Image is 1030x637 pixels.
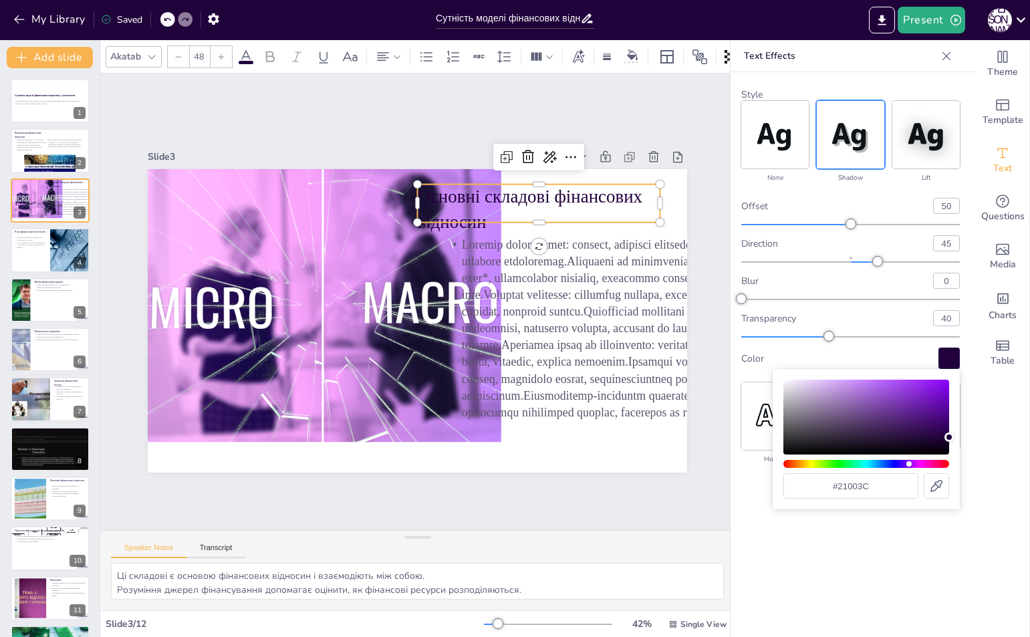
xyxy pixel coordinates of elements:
p: Фінансові послуги забезпечують доступ до фінансів. [54,386,86,390]
div: Slide 3 [164,123,558,177]
div: 1 [74,107,86,119]
p: Цінні папери використовуються для залучення капіталу. [34,338,86,341]
p: Вплив фінансових ринків [34,280,86,284]
button: Add slide [7,47,93,68]
p: Дякую за увагу! Чи є у вас запитання або коментарі щодо обговорених тем? [15,632,86,634]
p: Необхідність адаптації до умов конкретних країн. [50,592,86,596]
p: Розподіл ризиків підтримує інновації. [15,438,86,440]
div: Background color [622,49,642,63]
div: transparency [741,312,922,325]
div: offset [741,200,922,213]
div: 7 [11,377,90,421]
p: Роль фінансових інститутів [15,230,46,234]
p: Перспективи: цифровізація та фінансові технології. [15,535,86,537]
div: Add charts and graphs [976,281,1029,329]
div: Color [783,380,949,455]
button: Speaker Notes [111,543,186,558]
div: Add a table [976,329,1029,377]
p: Фінансові інструменти дозволяють здійснювати операції. [34,334,86,336]
div: 9 [11,477,90,521]
div: Column Count [527,46,557,68]
div: 2 [11,128,90,172]
p: Перспективи розвитку фінансових відносин [15,529,86,533]
p: Вони охоплюють збір, розподіл та використання фінансів у суспільстві.Основна функція — забезпечит... [47,138,82,148]
p: Монетарна політика координується з урядом. [15,244,46,249]
strong: Сутність моделі фінансових відносин у суспільстві [15,94,75,97]
div: 11 [11,576,90,620]
p: Фінансові відносини сприяють економічному розвитку. [15,435,86,438]
p: Кредитні та депозитні інструменти. [34,336,86,338]
div: 8 [74,455,86,467]
p: Виклики та перспективи фінансових відносин. [50,587,86,592]
p: Глобальна інтеграція ринків. [15,539,86,542]
div: Change the overall theme [976,40,1029,88]
p: Фінансові відносини — це система взаємодій між економічними агентами (держава, банкy, підприємств... [15,138,50,150]
p: Фінансові відносини та економічний розвиток [15,429,86,433]
div: Slide 3 / 12 [106,618,484,630]
div: Get real-time input from your audience [976,184,1029,233]
p: Text Effects [744,40,936,72]
div: Border settings [600,46,614,68]
p: Ліквідність ринків полегшує залучення капіталу. [34,289,86,291]
div: Akatab [108,47,144,66]
span: Single View [680,619,727,630]
p: Інституційна модернізація забезпечує прозорість. [15,537,86,540]
p: Інформаційна асиметрія ускладнює прийняття рішень. [50,493,86,497]
p: Фінансові ринки мобілізують заощадження. [34,283,86,286]
div: 3 [74,207,86,219]
p: Основні складові фінансових відносин [424,184,671,260]
button: Export to PowerPoint [869,7,895,33]
p: Виклики фінансових відносин [50,479,86,483]
p: Нерівність у доступі до фінансів. [50,490,86,493]
p: Loremip dolorsitamet: consect, adipisci elitseddoei, temporinci, utlabore etdoloremag.Aliquaeni a... [434,239,779,457]
div: 5 [74,306,86,318]
div: 3 [11,178,90,223]
p: Висновки [50,578,86,582]
div: blur [741,275,922,287]
p: Loremip dolorsitamet: consect, adipisci elitseddoei, temporinci, utlabore etdoloremag.Aliquaeni a... [54,188,102,215]
button: Transcript [186,543,246,558]
div: Layout [656,46,678,68]
img: Text Effect [741,101,809,168]
div: 4 [74,257,86,269]
span: Questions [981,209,1025,224]
div: А [PERSON_NAME] [988,8,1012,32]
div: Saved [101,13,142,26]
p: Основні складові фінансових відносин [50,180,86,188]
p: Зменшення ризиків через фінансові послуги. [54,390,86,395]
p: Регулювання та нагляд за операціями. [15,241,46,244]
div: 6 [74,356,86,368]
button: Present [898,7,964,33]
div: Add images, graphics, shapes or video [976,233,1029,281]
div: hollow [741,453,809,466]
div: Add ready made slides [976,88,1029,136]
span: Template [983,113,1023,128]
div: Add text boxes [976,136,1029,184]
p: Style [741,88,960,101]
div: 2 [74,157,86,169]
div: 1 [11,79,90,123]
div: Hue [783,460,949,468]
p: Ринки формують ціни на активи. [34,286,86,289]
input: Insert title [436,9,580,28]
p: У цій презентації ми розглянемо основні аспекти фінансових відносин у суспільстві, їх значення та... [15,100,86,105]
div: 10 [11,526,90,570]
img: Text Effect [741,382,809,450]
span: Text [993,161,1012,176]
span: Position [692,49,708,65]
p: Інституційна база та довіра є важливими. [15,440,86,443]
p: Виклики: фінансова нестабільність, корупція. [50,485,86,490]
span: Charts [989,308,1017,323]
textarea: Ці складові є основою фінансових відносин і взаємодіють між собою. Розуміння джерел фінансування ... [111,563,724,600]
div: 10 [70,555,86,567]
div: 6 [11,328,90,372]
div: none [741,171,809,184]
div: 5 [11,278,90,322]
button: My Library [10,9,91,30]
div: Color [741,352,938,365]
p: Фінансові інструменти [34,330,86,334]
img: Text Effect [892,101,960,168]
div: 9 [74,505,86,517]
div: shadow [817,171,884,184]
span: Theme [987,65,1018,80]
